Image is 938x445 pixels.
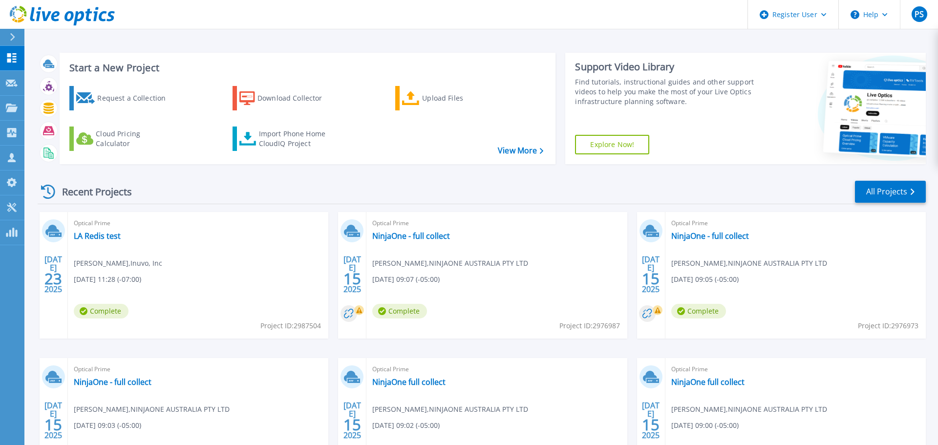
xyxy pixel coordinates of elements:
[671,218,920,229] span: Optical Prime
[575,77,759,106] div: Find tutorials, instructional guides and other support videos to help you make the most of your L...
[372,274,440,285] span: [DATE] 09:07 (-05:00)
[343,275,361,283] span: 15
[372,377,446,387] a: NinjaOne full collect
[671,364,920,375] span: Optical Prime
[96,129,174,148] div: Cloud Pricing Calculator
[671,231,749,241] a: NinjaOne - full collect
[259,129,335,148] div: Import Phone Home CloudIQ Project
[642,275,660,283] span: 15
[422,88,500,108] div: Upload Files
[671,274,739,285] span: [DATE] 09:05 (-05:00)
[74,420,141,431] span: [DATE] 09:03 (-05:00)
[38,180,145,204] div: Recent Projects
[343,421,361,429] span: 15
[74,377,151,387] a: NinjaOne - full collect
[372,258,528,269] span: [PERSON_NAME] , NINJAONE AUSTRALIA PTY LTD
[257,88,336,108] div: Download Collector
[575,61,759,73] div: Support Video Library
[642,421,660,429] span: 15
[69,86,178,110] a: Request a Collection
[372,404,528,415] span: [PERSON_NAME] , NINJAONE AUSTRALIA PTY LTD
[44,403,63,438] div: [DATE] 2025
[69,63,543,73] h3: Start a New Project
[372,218,621,229] span: Optical Prime
[44,256,63,292] div: [DATE] 2025
[44,421,62,429] span: 15
[575,135,649,154] a: Explore Now!
[343,403,362,438] div: [DATE] 2025
[372,231,450,241] a: NinjaOne - full collect
[74,364,322,375] span: Optical Prime
[641,403,660,438] div: [DATE] 2025
[559,320,620,331] span: Project ID: 2976987
[498,146,543,155] a: View More
[671,377,745,387] a: NinjaOne full collect
[74,404,230,415] span: [PERSON_NAME] , NINJAONE AUSTRALIA PTY LTD
[372,364,621,375] span: Optical Prime
[671,420,739,431] span: [DATE] 09:00 (-05:00)
[915,10,924,18] span: PS
[74,274,141,285] span: [DATE] 11:28 (-07:00)
[858,320,918,331] span: Project ID: 2976973
[671,404,827,415] span: [PERSON_NAME] , NINJAONE AUSTRALIA PTY LTD
[260,320,321,331] span: Project ID: 2987504
[641,256,660,292] div: [DATE] 2025
[343,256,362,292] div: [DATE] 2025
[69,127,178,151] a: Cloud Pricing Calculator
[74,304,128,318] span: Complete
[74,218,322,229] span: Optical Prime
[97,88,175,108] div: Request a Collection
[74,258,162,269] span: [PERSON_NAME] , Inuvo, Inc
[671,258,827,269] span: [PERSON_NAME] , NINJAONE AUSTRALIA PTY LTD
[372,420,440,431] span: [DATE] 09:02 (-05:00)
[671,304,726,318] span: Complete
[395,86,504,110] a: Upload Files
[233,86,341,110] a: Download Collector
[74,231,121,241] a: LA Redis test
[44,275,62,283] span: 23
[372,304,427,318] span: Complete
[855,181,926,203] a: All Projects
